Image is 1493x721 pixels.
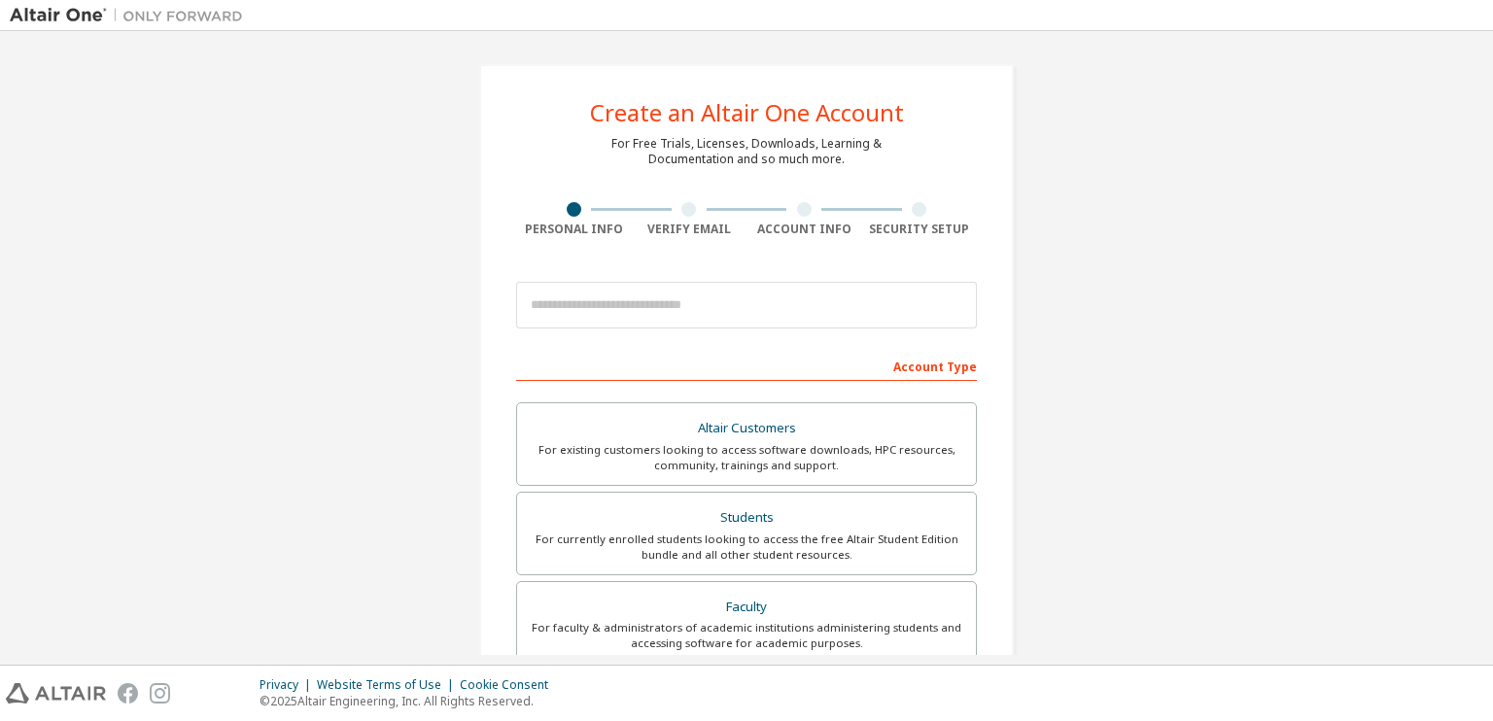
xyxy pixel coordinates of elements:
[529,532,964,563] div: For currently enrolled students looking to access the free Altair Student Edition bundle and all ...
[317,677,460,693] div: Website Terms of Use
[460,677,560,693] div: Cookie Consent
[529,594,964,621] div: Faculty
[611,136,882,167] div: For Free Trials, Licenses, Downloads, Learning & Documentation and so much more.
[150,683,170,704] img: instagram.svg
[260,677,317,693] div: Privacy
[529,620,964,651] div: For faculty & administrators of academic institutions administering students and accessing softwa...
[862,222,978,237] div: Security Setup
[516,222,632,237] div: Personal Info
[118,683,138,704] img: facebook.svg
[10,6,253,25] img: Altair One
[529,415,964,442] div: Altair Customers
[6,683,106,704] img: altair_logo.svg
[746,222,862,237] div: Account Info
[590,101,904,124] div: Create an Altair One Account
[632,222,747,237] div: Verify Email
[516,350,977,381] div: Account Type
[529,504,964,532] div: Students
[529,442,964,473] div: For existing customers looking to access software downloads, HPC resources, community, trainings ...
[260,693,560,709] p: © 2025 Altair Engineering, Inc. All Rights Reserved.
